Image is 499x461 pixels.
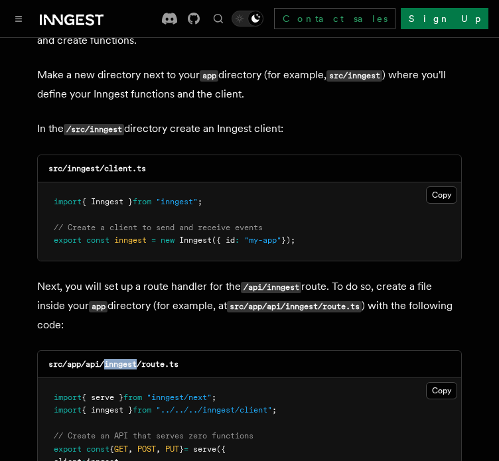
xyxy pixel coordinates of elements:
span: { serve } [82,393,123,402]
span: ; [212,393,216,402]
span: , [156,444,161,454]
span: GET [114,444,128,454]
code: app [200,70,218,82]
span: const [86,444,109,454]
span: serve [193,444,216,454]
button: Toggle navigation [11,11,27,27]
span: { inngest } [82,405,133,415]
span: POST [137,444,156,454]
code: app [89,301,107,312]
p: Make a new directory next to your directory (for example, ) where you'll define your Inngest func... [37,66,462,103]
span: "../../../inngest/client" [156,405,272,415]
span: "inngest/next" [147,393,212,402]
span: from [133,405,151,415]
button: Find something... [210,11,226,27]
button: Copy [426,186,457,204]
code: src/inngest [326,70,382,82]
span: }); [281,235,295,245]
span: Inngest [179,235,212,245]
span: : [235,235,240,245]
a: Contact sales [274,8,395,29]
span: } [179,444,184,454]
span: ; [198,197,202,206]
span: import [54,197,82,206]
span: export [54,444,82,454]
span: new [161,235,175,245]
span: , [128,444,133,454]
span: inngest [114,235,147,245]
span: export [54,235,82,245]
code: src/app/api/inngest/route.ts [227,301,362,312]
span: ({ [216,444,226,454]
span: PUT [165,444,179,454]
span: { Inngest } [82,197,133,206]
span: from [133,197,151,206]
a: Sign Up [401,8,488,29]
p: In the directory create an Inngest client: [37,119,462,139]
code: src/inngest/client.ts [48,164,146,173]
p: Next, you will set up a route handler for the route. To do so, create a file inside your director... [37,277,462,334]
code: /api/inngest [241,282,301,293]
button: Toggle dark mode [232,11,263,27]
span: from [123,393,142,402]
span: const [86,235,109,245]
span: // Create a client to send and receive events [54,223,263,232]
span: ({ id [212,235,235,245]
code: /src/inngest [64,124,124,135]
code: src/app/api/inngest/route.ts [48,360,178,369]
span: ; [272,405,277,415]
button: Copy [426,382,457,399]
span: import [54,393,82,402]
span: { [109,444,114,454]
span: import [54,405,82,415]
span: // Create an API that serves zero functions [54,431,253,440]
span: "my-app" [244,235,281,245]
span: "inngest" [156,197,198,206]
span: = [151,235,156,245]
span: = [184,444,188,454]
